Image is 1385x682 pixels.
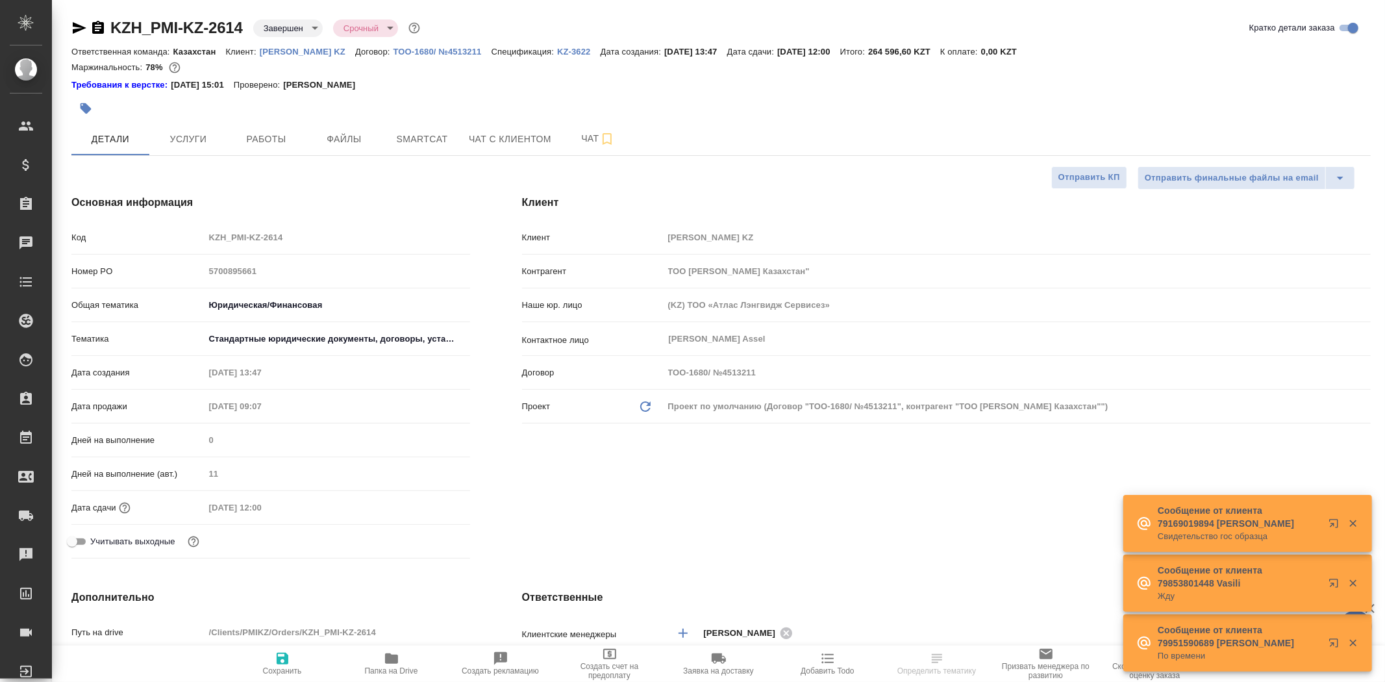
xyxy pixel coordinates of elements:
p: Контрагент [522,265,664,278]
button: Закрыть [1340,577,1366,589]
span: Папка на Drive [365,666,418,676]
span: Чат [567,131,629,147]
input: Пустое поле [205,431,470,449]
div: Завершен [253,19,323,37]
h4: Ответственные [522,590,1371,605]
p: К оплате: [940,47,981,57]
span: Учитывать выходные [90,535,175,548]
button: Открыть в новой вкладке [1321,570,1352,601]
input: Пустое поле [664,296,1371,314]
button: Открыть в новой вкладке [1321,511,1352,542]
div: [PERSON_NAME] [704,625,797,641]
input: Пустое поле [664,363,1371,382]
p: Код [71,231,205,244]
button: Отправить финальные файлы на email [1138,166,1326,190]
button: Завершен [260,23,307,34]
span: Призвать менеджера по развитию [999,662,1093,680]
button: Добавить менеджера [668,618,699,649]
p: Дата продажи [71,400,205,413]
p: Проверено: [234,79,284,92]
button: Сохранить [228,646,337,682]
p: 78% [145,62,166,72]
p: [DATE] 12:00 [777,47,840,57]
input: Пустое поле [205,498,318,517]
p: ТОО-1680/ №4513211 [393,47,492,57]
input: Пустое поле [664,262,1371,281]
span: Услуги [157,131,219,147]
p: Сообщение от клиента 79853801448 Vasili [1158,564,1320,590]
span: Заявка на доставку [683,666,753,676]
input: Пустое поле [205,228,470,247]
p: Сообщение от клиента 79951590689 [PERSON_NAME] [1158,624,1320,650]
button: Скопировать ссылку на оценку заказа [1101,646,1210,682]
span: Кратко детали заказа [1249,21,1335,34]
span: Smartcat [391,131,453,147]
button: Создать рекламацию [446,646,555,682]
p: Общая тематика [71,299,205,312]
div: Юридическая/Финансовая [205,294,470,316]
input: Пустое поле [205,464,470,483]
button: Создать счет на предоплату [555,646,664,682]
p: Жду [1158,590,1320,603]
p: Казахстан [173,47,226,57]
div: Завершен [333,19,398,37]
button: 10767.27 RUB; 0.00 KZT; [166,59,183,76]
p: [PERSON_NAME] KZ [260,47,355,57]
p: Дата сдачи [71,501,116,514]
p: Дата создания [71,366,205,379]
p: Дата создания: [601,47,664,57]
span: Отправить КП [1058,170,1120,185]
p: KZ-3622 [557,47,601,57]
input: Пустое поле [205,262,470,281]
button: Выбери, если сб и вс нужно считать рабочими днями для выполнения заказа. [185,533,202,550]
button: Заявка на доставку [664,646,773,682]
p: 264 596,60 KZT [868,47,940,57]
p: Дней на выполнение (авт.) [71,468,205,481]
button: Скопировать ссылку [90,20,106,36]
a: KZH_PMI-KZ-2614 [110,19,243,36]
span: Файлы [313,131,375,147]
p: Свидетельство гос образца [1158,530,1320,543]
button: Если добавить услуги и заполнить их объемом, то дата рассчитается автоматически [116,499,133,516]
button: Определить тематику [882,646,992,682]
p: Клиент: [225,47,259,57]
div: split button [1138,166,1355,190]
button: Призвать менеджера по развитию [992,646,1101,682]
p: Ответственная команда: [71,47,173,57]
p: Дата сдачи: [727,47,777,57]
span: [PERSON_NAME] [704,627,784,640]
input: Пустое поле [205,363,318,382]
button: Скопировать ссылку для ЯМессенджера [71,20,87,36]
button: Доп статусы указывают на важность/срочность заказа [406,19,423,36]
button: Закрыть [1340,518,1366,529]
a: ТОО-1680/ №4513211 [393,45,492,57]
p: Клиент [522,231,664,244]
a: KZ-3622 [557,45,601,57]
p: [DATE] 15:01 [171,79,234,92]
p: По времени [1158,650,1320,663]
p: 0,00 KZT [981,47,1027,57]
h4: Клиент [522,195,1371,210]
button: Отправить КП [1051,166,1127,189]
a: [PERSON_NAME] KZ [260,45,355,57]
span: Чат с клиентом [469,131,551,147]
p: Маржинальность: [71,62,145,72]
p: Итого: [840,47,868,57]
p: Номер PO [71,265,205,278]
button: Открыть в новой вкладке [1321,630,1352,661]
p: Тематика [71,333,205,346]
input: Пустое поле [664,228,1371,247]
p: Сообщение от клиента 79169019894 [PERSON_NAME] [1158,504,1320,530]
button: Добавить Todo [773,646,882,682]
span: Добавить Todo [801,666,854,676]
p: Клиентские менеджеры [522,628,664,641]
h4: Дополнительно [71,590,470,605]
p: Договор [522,366,664,379]
span: Создать счет на предоплату [563,662,656,680]
button: Срочный [340,23,382,34]
div: Проект по умолчанию (Договор "ТОО-1680/ №4513211", контрагент "ТОО [PERSON_NAME] Казахстан"") [664,396,1371,418]
span: Создать рекламацию [462,666,539,676]
p: Спецификация: [492,47,557,57]
span: Отправить финальные файлы на email [1145,171,1319,186]
p: [DATE] 13:47 [664,47,727,57]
